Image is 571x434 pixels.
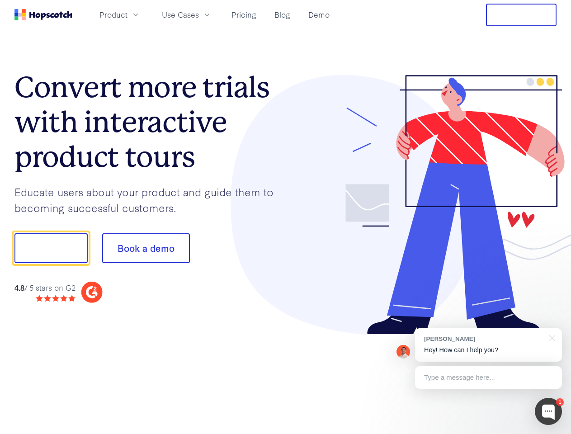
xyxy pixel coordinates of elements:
div: / 5 stars on G2 [14,282,76,293]
button: Product [94,7,146,22]
h1: Convert more trials with interactive product tours [14,70,286,174]
div: Type a message here... [415,366,562,389]
a: Home [14,9,72,20]
button: Use Cases [156,7,217,22]
a: Demo [305,7,333,22]
span: Product [99,9,127,20]
button: Book a demo [102,233,190,263]
div: [PERSON_NAME] [424,335,544,343]
span: Use Cases [162,9,199,20]
button: Show me! [14,233,88,263]
button: Free Trial [486,4,557,26]
img: Mark Spera [396,345,410,359]
strong: 4.8 [14,282,24,292]
p: Hey! How can I help you? [424,345,553,355]
div: 1 [556,398,564,406]
p: Educate users about your product and guide them to becoming successful customers. [14,184,286,215]
a: Pricing [228,7,260,22]
a: Blog [271,7,294,22]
